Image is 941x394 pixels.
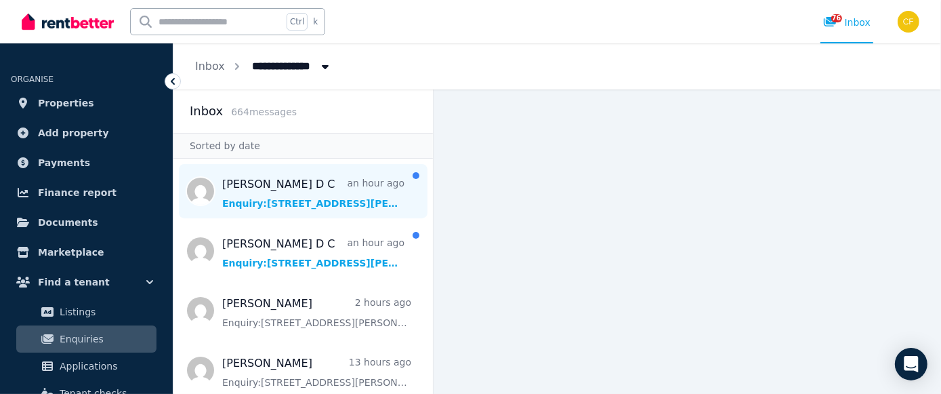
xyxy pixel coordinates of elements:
[38,155,90,171] span: Payments
[38,244,104,260] span: Marketplace
[22,12,114,32] img: RentBetter
[11,75,54,84] span: ORGANISE
[190,102,223,121] h2: Inbox
[823,16,871,29] div: Inbox
[38,214,98,231] span: Documents
[38,184,117,201] span: Finance report
[895,348,927,380] div: Open Intercom Messenger
[60,304,151,320] span: Listings
[222,355,411,389] a: [PERSON_NAME]13 hours agoEnquiry:[STREET_ADDRESS][PERSON_NAME].
[11,119,162,146] a: Add property
[60,331,151,347] span: Enquiries
[16,353,156,380] a: Applications
[38,274,110,290] span: Find a tenant
[16,298,156,326] a: Listings
[11,269,162,296] button: Find a tenant
[231,106,297,117] span: 664 message s
[11,209,162,236] a: Documents
[222,236,404,270] a: [PERSON_NAME] D Can hour agoEnquiry:[STREET_ADDRESS][PERSON_NAME].
[38,125,109,141] span: Add property
[287,13,308,31] span: Ctrl
[222,176,404,210] a: [PERSON_NAME] D Can hour agoEnquiry:[STREET_ADDRESS][PERSON_NAME].
[11,239,162,266] a: Marketplace
[60,358,151,374] span: Applications
[313,16,318,27] span: k
[195,60,225,73] a: Inbox
[222,296,411,330] a: [PERSON_NAME]2 hours agoEnquiry:[STREET_ADDRESS][PERSON_NAME].
[831,14,842,22] span: 76
[173,133,433,159] div: Sorted by date
[11,90,162,117] a: Properties
[898,11,919,33] img: Christos Fassoulidis
[11,149,162,176] a: Payments
[11,179,162,206] a: Finance report
[38,95,94,111] span: Properties
[16,326,156,353] a: Enquiries
[173,159,433,394] nav: Message list
[173,43,354,90] nav: Breadcrumb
